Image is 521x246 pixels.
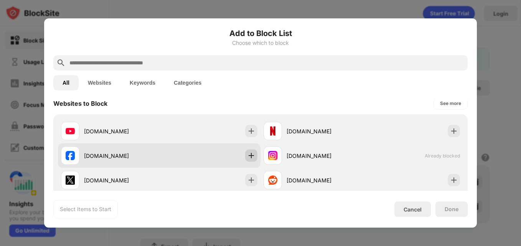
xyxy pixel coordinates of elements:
[165,75,211,90] button: Categories
[440,100,461,107] div: See more
[66,151,75,160] img: favicons
[445,206,458,212] div: Done
[425,153,460,159] span: Already blocked
[66,126,75,136] img: favicons
[287,176,362,184] div: [DOMAIN_NAME]
[120,75,165,90] button: Keywords
[84,176,159,184] div: [DOMAIN_NAME]
[53,40,468,46] div: Choose which to block
[66,175,75,185] img: favicons
[268,175,277,185] img: favicons
[287,152,362,160] div: [DOMAIN_NAME]
[53,75,79,90] button: All
[56,58,66,67] img: search.svg
[60,205,111,213] div: Select Items to Start
[84,152,159,160] div: [DOMAIN_NAME]
[53,100,107,107] div: Websites to Block
[268,126,277,136] img: favicons
[404,206,422,213] div: Cancel
[268,151,277,160] img: favicons
[53,28,468,39] h6: Add to Block List
[287,127,362,135] div: [DOMAIN_NAME]
[79,75,120,90] button: Websites
[84,127,159,135] div: [DOMAIN_NAME]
